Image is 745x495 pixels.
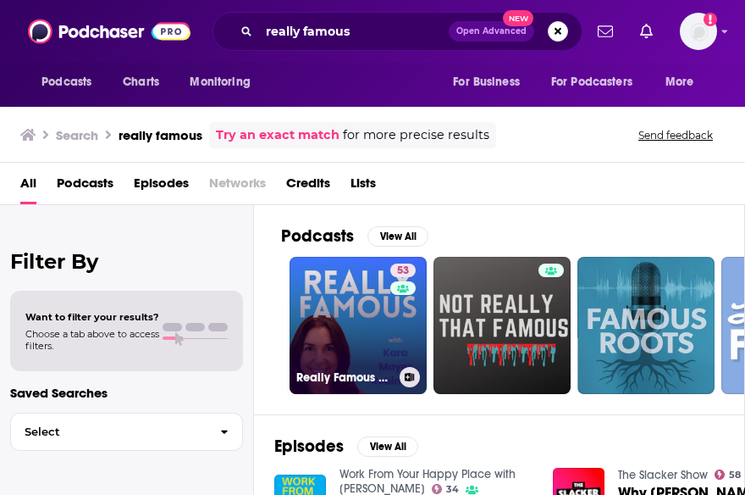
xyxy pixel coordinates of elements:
a: All [20,170,36,204]
span: More [665,70,694,94]
img: User Profile [680,13,717,50]
img: Podchaser - Follow, Share and Rate Podcasts [28,15,190,47]
button: open menu [540,66,657,98]
button: Send feedback [633,128,718,142]
button: Open AdvancedNew [449,21,534,42]
span: 58 [729,471,741,479]
span: New [503,10,533,26]
p: Saved Searches [10,385,243,401]
button: Show profile menu [680,13,717,50]
button: Select [10,413,243,451]
span: Select [11,426,207,437]
button: open menu [30,66,113,98]
span: Logged in as LBPublicity2 [680,13,717,50]
svg: Add a profile image [704,13,717,26]
a: The Slacker Show [618,468,708,482]
span: For Business [453,70,520,94]
button: open menu [178,66,272,98]
a: 53 [390,264,416,277]
span: Choose a tab above to access filters. [25,328,159,352]
a: Lists [350,170,376,204]
button: View All [367,226,428,247]
span: Charts [123,70,159,94]
button: View All [357,437,418,457]
span: Want to filter your results? [25,311,159,323]
a: Charts [112,66,169,98]
h3: really famous [119,127,202,143]
a: 34 [432,484,460,494]
h2: Episodes [274,436,344,457]
span: 34 [446,486,459,493]
div: Search podcasts, credits, & more... [212,12,582,51]
button: open menu [654,66,715,98]
a: Show notifications dropdown [591,17,620,46]
h3: Search [56,127,98,143]
a: 58 [715,470,742,480]
span: Monitoring [190,70,250,94]
h3: Really Famous with [PERSON_NAME] [296,370,393,385]
a: 53Really Famous with [PERSON_NAME] [290,257,427,394]
a: Episodes [134,170,189,204]
input: Search podcasts, credits, & more... [259,18,449,45]
a: Show notifications dropdown [633,17,659,46]
h2: Filter By [10,249,243,274]
button: open menu [441,66,541,98]
span: 53 [397,263,409,280]
span: Networks [209,170,266,204]
a: Try an exact match [216,125,339,145]
span: Open Advanced [456,27,527,36]
h2: Podcasts [281,225,354,247]
span: For Podcasters [551,70,632,94]
a: Credits [286,170,330,204]
a: PodcastsView All [281,225,428,247]
span: Podcasts [41,70,91,94]
a: EpisodesView All [274,436,418,457]
span: for more precise results [343,125,489,145]
a: Podcasts [57,170,113,204]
